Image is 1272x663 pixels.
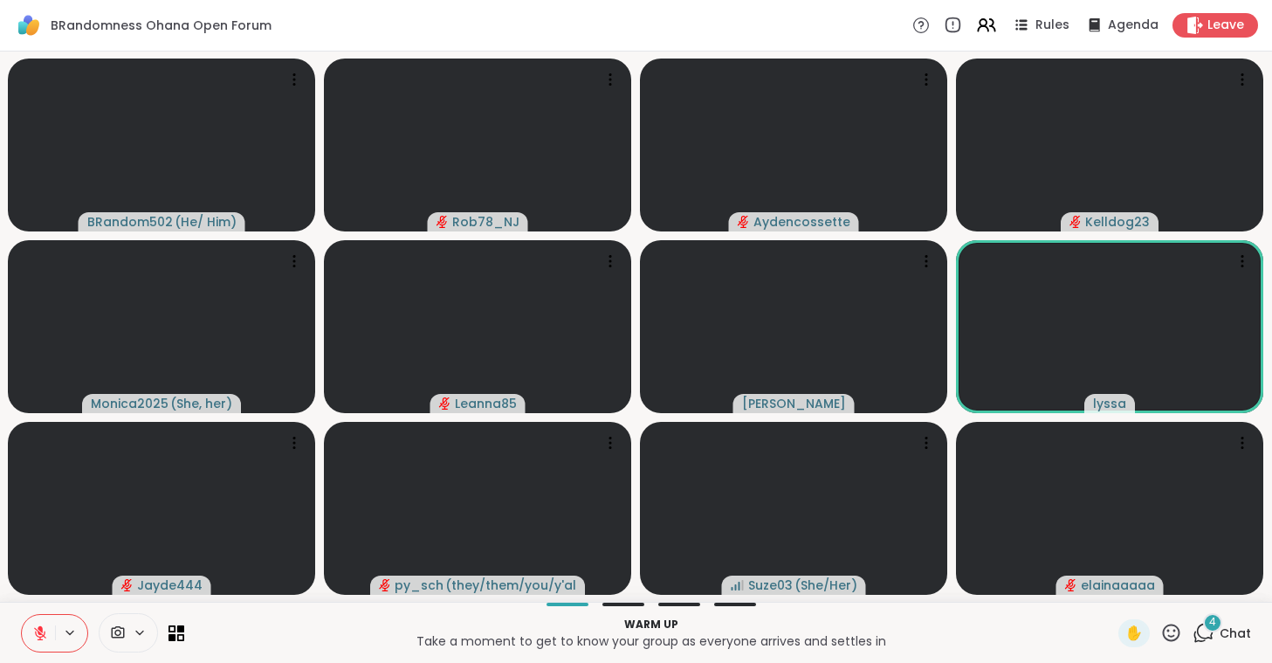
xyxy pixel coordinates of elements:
span: audio-muted [1069,216,1082,228]
span: lyssa [1093,395,1126,412]
span: ( She/Her ) [794,577,857,594]
span: Aydencossette [753,213,850,231]
span: audio-muted [379,579,391,591]
span: Kelldog23 [1085,213,1150,231]
span: BRandom502 [87,213,173,231]
span: [PERSON_NAME] [742,395,846,412]
span: audio-muted [439,397,451,410]
span: ( He/ Him ) [175,213,237,231]
span: BRandomness Ohana Open Forum [51,17,272,34]
span: py_sch [395,577,443,594]
span: Monica2025 [91,395,168,412]
span: ✋ [1125,623,1143,644]
span: Leave [1207,17,1244,34]
span: Rob78_NJ [452,213,519,231]
span: 4 [1209,615,1216,630]
span: Chat [1220,625,1251,642]
p: Take a moment to get to know your group as everyone arrives and settles in [195,632,1108,650]
img: ShareWell Logomark [14,10,44,40]
span: Leanna85 [455,395,517,412]
span: audio-muted [1065,579,1077,591]
span: Suze03 [748,577,793,594]
span: Jayde444 [137,577,203,594]
span: Agenda [1108,17,1159,34]
span: Rules [1035,17,1069,34]
span: audio-muted [437,216,449,228]
p: Warm up [195,617,1108,632]
span: elainaaaaa [1081,577,1155,594]
span: ( they/them/you/y'all/i/we ) [445,577,576,594]
span: audio-muted [738,216,750,228]
span: audio-muted [121,579,134,591]
span: ( She, her ) [170,395,232,412]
